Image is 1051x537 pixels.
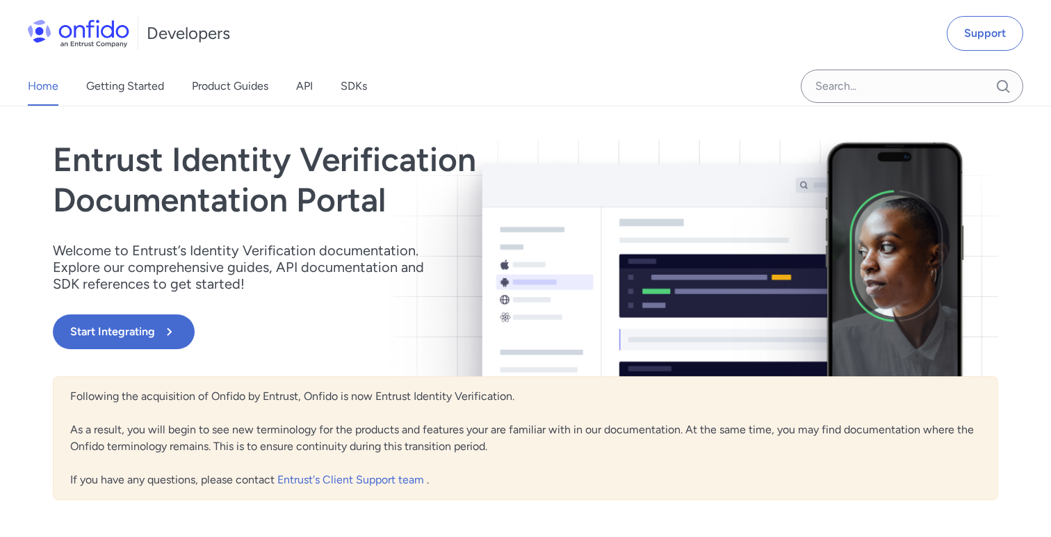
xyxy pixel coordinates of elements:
[53,140,715,220] h1: Entrust Identity Verification Documentation Portal
[801,70,1023,103] input: Onfido search input field
[53,314,715,349] a: Start Integrating
[28,67,58,106] a: Home
[341,67,367,106] a: SDKs
[86,67,164,106] a: Getting Started
[947,16,1023,51] a: Support
[53,376,998,500] div: Following the acquisition of Onfido by Entrust, Onfido is now Entrust Identity Verification. As a...
[28,19,129,47] img: Onfido Logo
[192,67,268,106] a: Product Guides
[147,22,230,45] h1: Developers
[53,314,195,349] button: Start Integrating
[296,67,313,106] a: API
[277,473,427,486] a: Entrust's Client Support team
[53,242,442,292] p: Welcome to Entrust’s Identity Verification documentation. Explore our comprehensive guides, API d...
